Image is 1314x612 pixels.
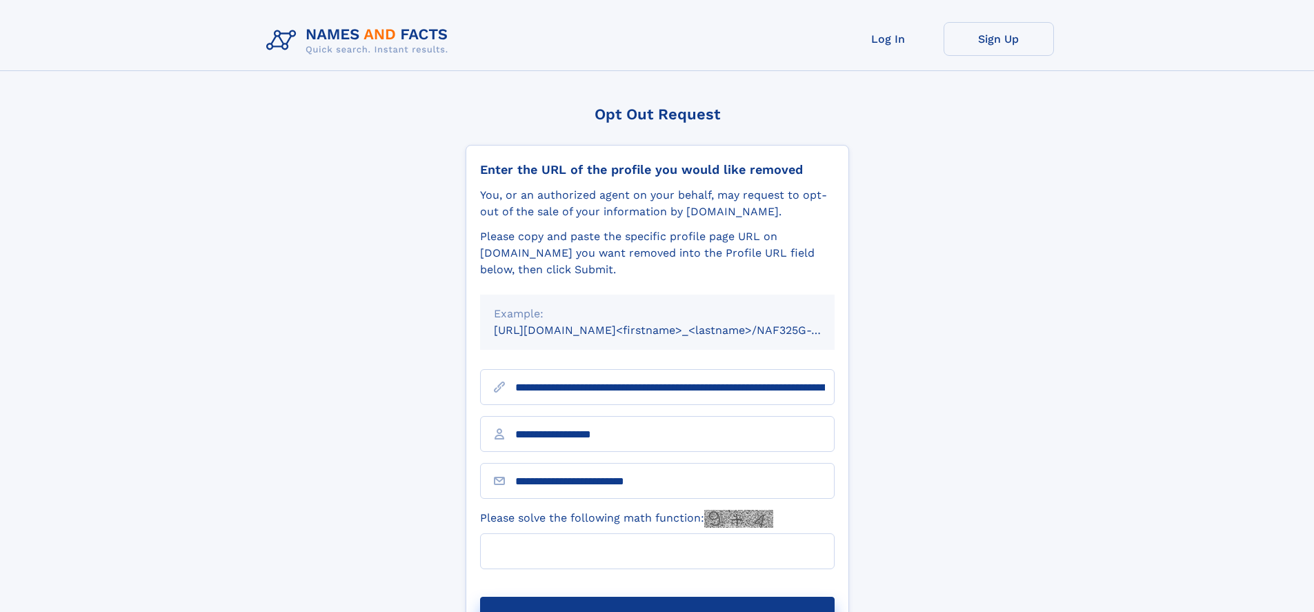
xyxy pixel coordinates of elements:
div: Opt Out Request [466,106,849,123]
a: Sign Up [944,22,1054,56]
a: Log In [833,22,944,56]
label: Please solve the following math function: [480,510,773,528]
div: You, or an authorized agent on your behalf, may request to opt-out of the sale of your informatio... [480,187,835,220]
div: Enter the URL of the profile you would like removed [480,162,835,177]
small: [URL][DOMAIN_NAME]<firstname>_<lastname>/NAF325G-xxxxxxxx [494,324,861,337]
div: Example: [494,306,821,322]
div: Please copy and paste the specific profile page URL on [DOMAIN_NAME] you want removed into the Pr... [480,228,835,278]
img: Logo Names and Facts [261,22,459,59]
